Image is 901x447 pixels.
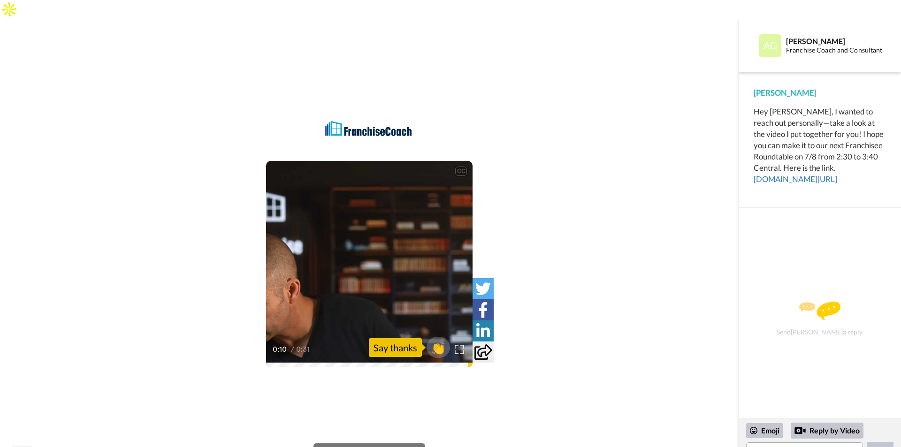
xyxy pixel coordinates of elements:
[273,344,289,355] span: 0:10
[786,46,886,54] div: Franchise Coach and Consultant
[791,423,863,439] div: Reply by Video
[754,106,886,185] div: Hey [PERSON_NAME], I wanted to reach out personally—take a look at the video I put together for y...
[746,423,783,438] div: Emoji
[786,37,886,45] div: [PERSON_NAME]
[794,425,806,436] div: Reply by Video
[799,302,840,320] img: message.svg
[427,340,450,355] span: 👏
[291,344,294,355] span: /
[754,174,837,184] a: [DOMAIN_NAME][URL]
[751,224,888,414] div: Send [PERSON_NAME] a reply.
[455,167,467,176] div: CC
[455,345,464,354] img: Full screen
[754,87,886,98] div: [PERSON_NAME]
[759,34,781,57] img: Profile Image
[296,344,313,355] span: 0:31
[318,115,421,143] img: d1c6a77f-cc0c-4af8-a478-815822e8e1e2
[427,337,450,358] button: 👏
[369,338,422,357] div: Say thanks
